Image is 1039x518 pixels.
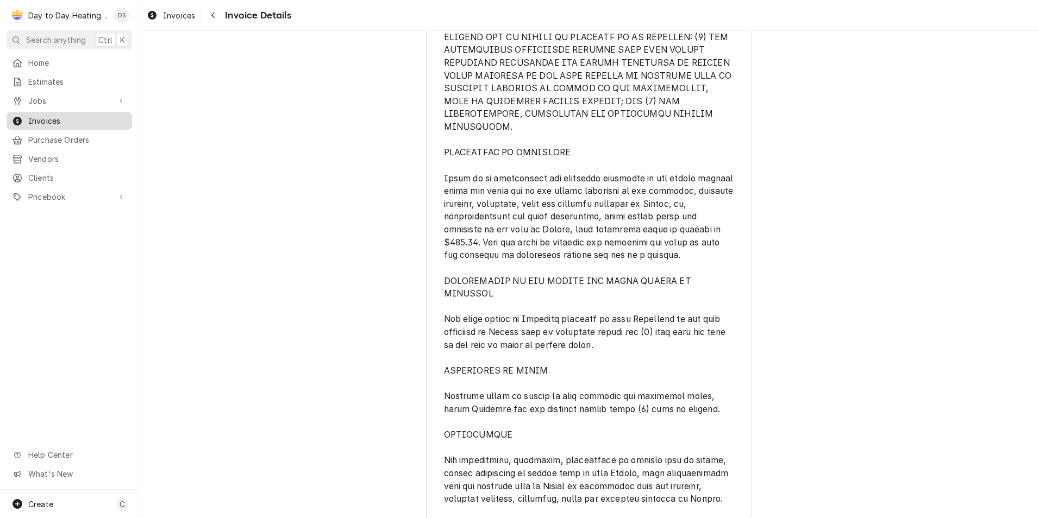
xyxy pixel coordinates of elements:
[7,54,132,72] a: Home
[26,34,86,46] span: Search anything
[120,34,125,46] span: K
[120,498,125,510] span: C
[7,150,132,168] a: Vendors
[7,73,132,91] a: Estimates
[163,10,195,21] span: Invoices
[28,57,127,68] span: Home
[10,8,25,23] div: D
[7,169,132,187] a: Clients
[28,449,126,460] span: Help Center
[7,92,132,110] a: Go to Jobs
[28,468,126,479] span: What's New
[222,8,291,23] span: Invoice Details
[114,8,129,23] div: DS
[7,112,132,130] a: Invoices
[114,8,129,23] div: David Silvestre's Avatar
[142,7,199,24] a: Invoices
[28,500,53,509] span: Create
[7,465,132,483] a: Go to What's New
[204,7,222,24] button: Navigate back
[28,191,110,203] span: Pricebook
[28,76,127,87] span: Estimates
[28,134,127,146] span: Purchase Orders
[28,10,108,21] div: Day to Day Heating and Cooling
[28,153,127,165] span: Vendors
[98,34,112,46] span: Ctrl
[28,172,127,184] span: Clients
[7,131,132,149] a: Purchase Orders
[7,30,132,49] button: Search anythingCtrlK
[7,188,132,206] a: Go to Pricebook
[28,95,110,106] span: Jobs
[7,446,132,464] a: Go to Help Center
[10,8,25,23] div: Day to Day Heating and Cooling's Avatar
[28,115,127,127] span: Invoices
